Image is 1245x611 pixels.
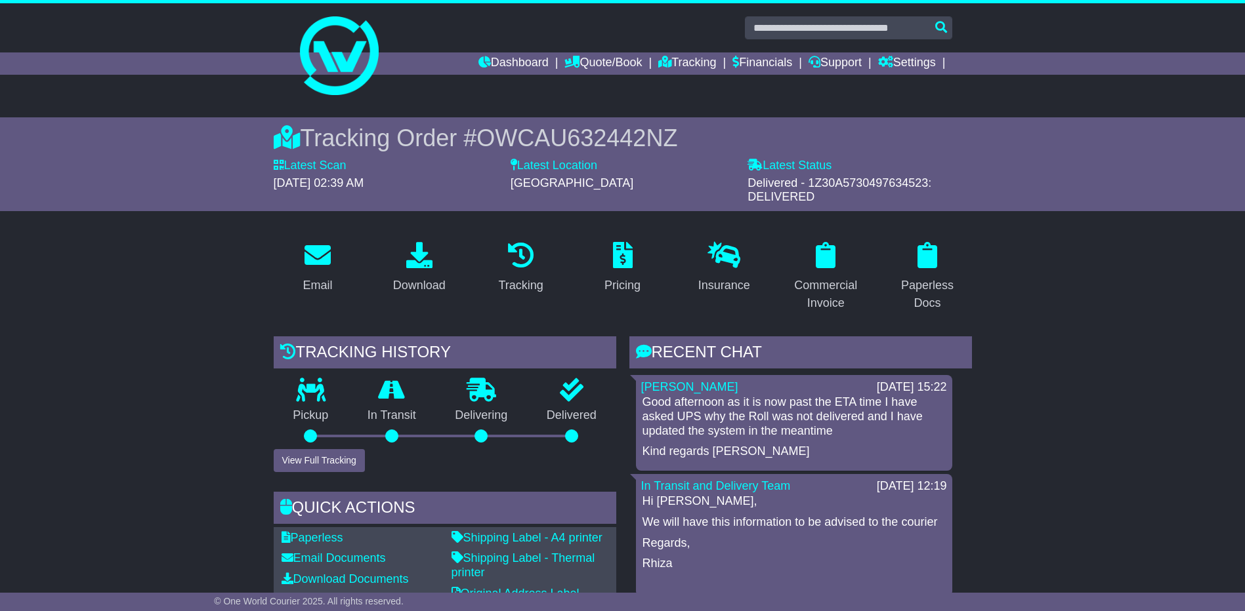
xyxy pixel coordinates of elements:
[274,159,347,173] label: Latest Scan
[490,237,551,299] a: Tracking
[629,336,972,372] div: RECENT CHAT
[498,277,543,294] div: Tracking
[274,124,972,152] div: Tracking Order #
[564,52,642,75] a: Quote/Book
[698,277,750,294] div: Insurance
[892,277,963,312] div: Paperless Docs
[641,380,738,393] a: [PERSON_NAME]
[348,408,436,423] p: In Transit
[643,515,946,530] p: We will have this information to be advised to the courier
[436,408,528,423] p: Delivering
[511,159,597,173] label: Latest Location
[511,176,633,189] span: [GEOGRAPHIC_DATA]
[604,277,641,294] div: Pricing
[643,395,946,438] p: Good afternoon as it is now past the ETA time I have asked UPS why the Roll was not delivered and...
[809,52,862,75] a: Support
[883,237,972,317] a: Paperless Docs
[476,125,677,151] span: OWCAU632442NZ
[274,449,365,472] button: View Full Tracking
[790,277,862,312] div: Commercial Invoice
[282,551,386,564] a: Email Documents
[393,277,446,294] div: Download
[527,408,616,423] p: Delivered
[643,536,946,551] p: Regards,
[748,176,931,204] span: Delivered - 1Z30A5730497634523: DELIVERED
[877,479,947,494] div: [DATE] 12:19
[732,52,792,75] a: Financials
[478,52,549,75] a: Dashboard
[282,531,343,544] a: Paperless
[643,494,946,509] p: Hi [PERSON_NAME],
[274,176,364,189] span: [DATE] 02:39 AM
[878,52,936,75] a: Settings
[643,444,946,459] p: Kind regards [PERSON_NAME]
[274,336,616,372] div: Tracking history
[596,237,649,299] a: Pricing
[282,572,409,585] a: Download Documents
[452,587,580,600] a: Original Address Label
[877,380,947,395] div: [DATE] 15:22
[274,408,348,423] p: Pickup
[385,237,454,299] a: Download
[690,237,759,299] a: Insurance
[274,492,616,527] div: Quick Actions
[303,277,332,294] div: Email
[782,237,870,317] a: Commercial Invoice
[658,52,716,75] a: Tracking
[294,237,341,299] a: Email
[641,479,791,492] a: In Transit and Delivery Team
[748,159,832,173] label: Latest Status
[452,531,602,544] a: Shipping Label - A4 printer
[214,596,404,606] span: © One World Courier 2025. All rights reserved.
[643,557,946,571] p: Rhiza
[452,551,595,579] a: Shipping Label - Thermal printer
